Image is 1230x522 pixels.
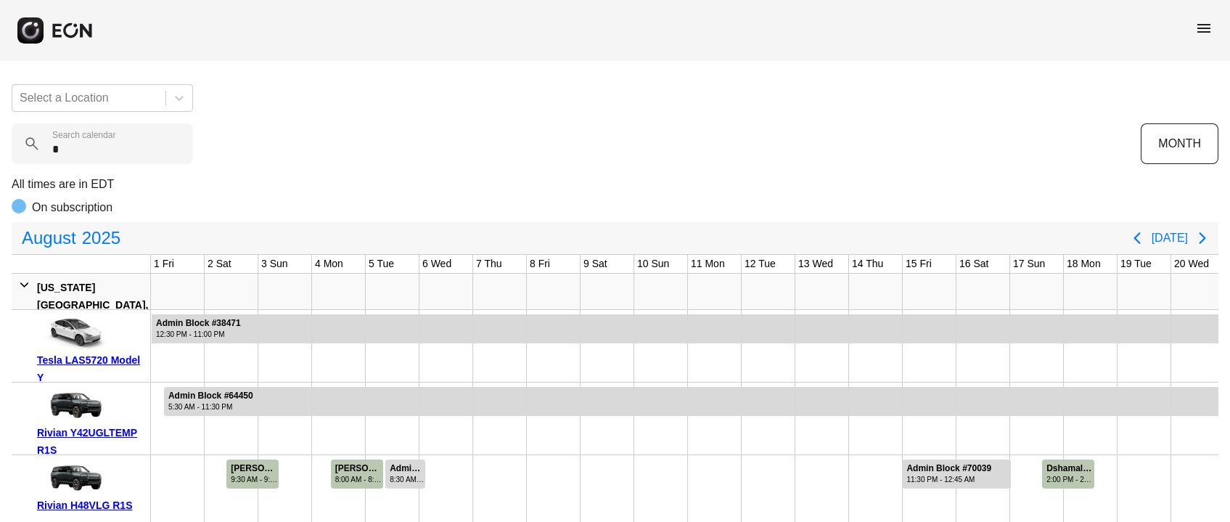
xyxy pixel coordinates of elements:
[901,455,1012,489] div: Rented for 3 days by Admin Block Current status is rental
[688,255,728,273] div: 11 Mon
[37,315,110,351] img: car
[390,474,424,485] div: 8:30 AM - 3:00 AM
[1046,474,1093,485] div: 2:00 PM - 2:00 PM
[37,351,145,386] div: Tesla LAS5720 Model Y
[52,129,115,141] label: Search calendar
[1141,123,1218,164] button: MONTH
[849,255,886,273] div: 14 Thu
[37,497,145,514] div: Rivian H48VLG R1S
[335,474,382,485] div: 8:00 AM - 8:00 AM
[37,388,110,424] img: car
[1010,255,1048,273] div: 17 Sun
[419,255,454,273] div: 6 Wed
[1041,455,1095,489] div: Rented for 1 days by Dshamal Schotz Current status is completed
[156,318,241,329] div: Admin Block #38471
[312,255,346,273] div: 4 Mon
[906,474,991,485] div: 11:30 PM - 12:45 AM
[390,463,424,474] div: Admin Block #68961
[906,463,991,474] div: Admin Block #70039
[231,463,277,474] div: [PERSON_NAME] #67321
[473,255,505,273] div: 7 Thu
[151,255,177,273] div: 1 Fri
[795,255,836,273] div: 13 Wed
[231,474,277,485] div: 9:30 AM - 9:30 AM
[385,455,426,489] div: Rented for 1 days by Admin Block Current status is rental
[37,460,110,497] img: car
[19,224,79,253] span: August
[37,424,145,459] div: Rivian Y42UGLTEMP R1S
[1123,224,1152,253] button: Previous page
[1152,225,1188,251] button: [DATE]
[1195,20,1213,37] span: menu
[226,455,279,489] div: Rented for 1 days by Steeve Laurent Current status is completed
[330,455,384,489] div: Rented for 1 days by Rafael Cespedes Current status is completed
[634,255,672,273] div: 10 Sun
[527,255,553,273] div: 8 Fri
[1064,255,1104,273] div: 18 Mon
[156,329,241,340] div: 12:30 PM - 11:00 PM
[1171,255,1212,273] div: 20 Wed
[366,255,397,273] div: 5 Tue
[168,401,253,412] div: 5:30 AM - 11:30 PM
[168,391,253,401] div: Admin Block #64450
[205,255,234,273] div: 2 Sat
[956,255,991,273] div: 16 Sat
[37,279,148,331] div: [US_STATE][GEOGRAPHIC_DATA], [GEOGRAPHIC_DATA]
[1118,255,1155,273] div: 19 Tue
[903,255,935,273] div: 15 Fri
[13,224,129,253] button: August2025
[32,199,112,216] p: On subscription
[1188,224,1217,253] button: Next page
[12,176,1218,193] p: All times are in EDT
[258,255,291,273] div: 3 Sun
[79,224,123,253] span: 2025
[581,255,610,273] div: 9 Sat
[742,255,779,273] div: 12 Tue
[1046,463,1093,474] div: Dshamal Schotz #70302
[335,463,382,474] div: [PERSON_NAME] #68742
